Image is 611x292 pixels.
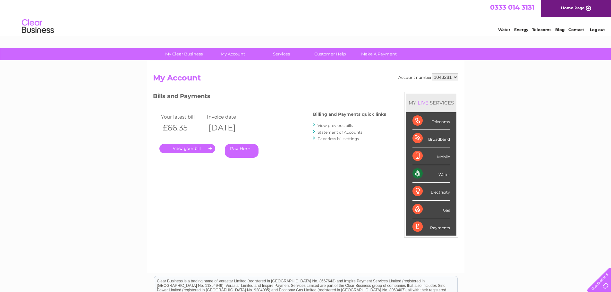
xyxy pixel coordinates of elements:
[412,218,450,236] div: Payments
[313,112,386,117] h4: Billing and Payments quick links
[318,136,359,141] a: Paperless bill settings
[590,27,605,32] a: Log out
[206,48,259,60] a: My Account
[416,100,430,106] div: LIVE
[412,130,450,147] div: Broadband
[255,48,308,60] a: Services
[318,123,353,128] a: View previous bills
[412,201,450,218] div: Gas
[159,144,215,153] a: .
[225,144,259,158] a: Pay Here
[514,27,528,32] a: Energy
[304,48,357,60] a: Customer Help
[412,183,450,200] div: Electricity
[159,113,206,121] td: Your latest bill
[154,4,457,31] div: Clear Business is a trading name of Verastar Limited (registered in [GEOGRAPHIC_DATA] No. 3667643...
[568,27,584,32] a: Contact
[532,27,551,32] a: Telecoms
[406,94,456,112] div: MY SERVICES
[398,73,458,81] div: Account number
[490,3,534,11] a: 0333 014 3131
[157,48,210,60] a: My Clear Business
[352,48,405,60] a: Make A Payment
[412,112,450,130] div: Telecoms
[159,121,206,134] th: £66.35
[318,130,362,135] a: Statement of Accounts
[153,92,386,103] h3: Bills and Payments
[205,121,251,134] th: [DATE]
[498,27,510,32] a: Water
[412,147,450,165] div: Mobile
[153,73,458,86] h2: My Account
[555,27,564,32] a: Blog
[205,113,251,121] td: Invoice date
[21,17,54,36] img: logo.png
[412,165,450,183] div: Water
